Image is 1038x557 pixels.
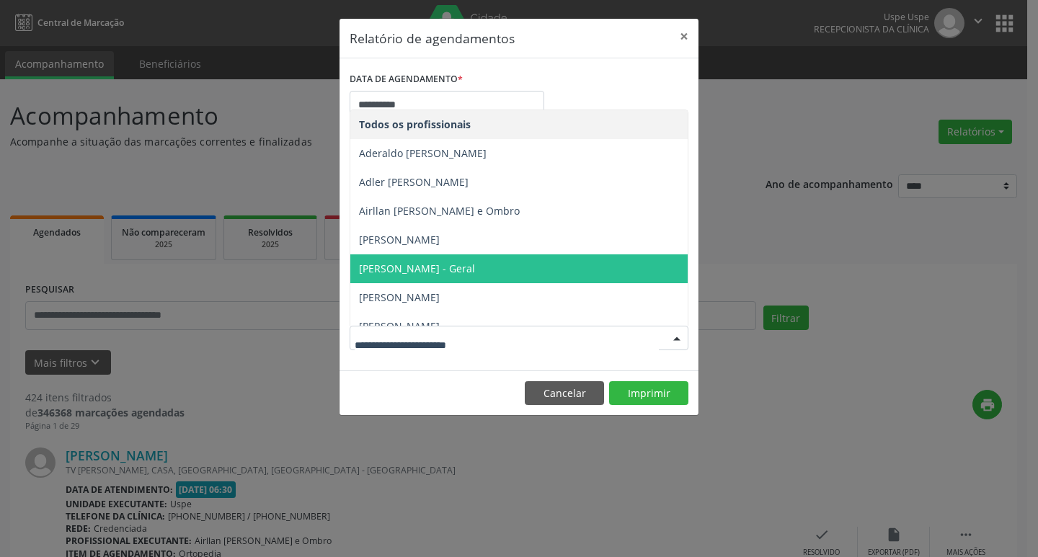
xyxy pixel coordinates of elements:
h5: Relatório de agendamentos [350,29,515,48]
span: Todos os profissionais [359,117,471,131]
button: Close [670,19,698,54]
button: Cancelar [525,381,604,406]
span: [PERSON_NAME] [359,319,440,333]
button: Imprimir [609,381,688,406]
span: [PERSON_NAME] [359,290,440,304]
label: DATA DE AGENDAMENTO [350,68,463,91]
span: [PERSON_NAME] [359,233,440,246]
span: [PERSON_NAME] - Geral [359,262,475,275]
span: Aderaldo [PERSON_NAME] [359,146,487,160]
span: Airllan [PERSON_NAME] e Ombro [359,204,520,218]
span: Adler [PERSON_NAME] [359,175,469,189]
